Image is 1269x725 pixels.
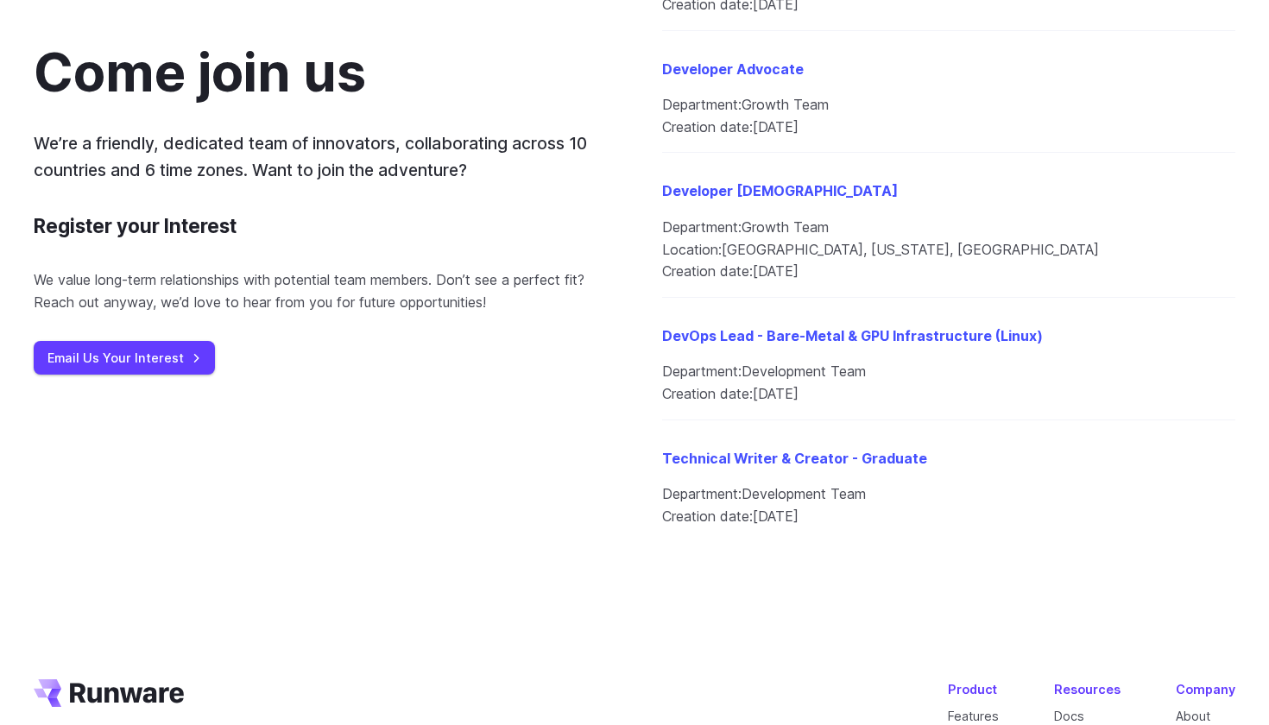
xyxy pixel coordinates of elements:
p: We’re a friendly, dedicated team of innovators, collaborating across 10 countries and 6 time zone... [34,130,607,183]
li: [DATE] [662,117,1235,139]
li: [DATE] [662,506,1235,528]
div: Resources [1054,679,1121,699]
a: Docs [1054,709,1084,723]
li: Development Team [662,361,1235,383]
span: Department: [662,362,742,380]
a: Developer [DEMOGRAPHIC_DATA] [662,182,898,199]
a: About [1176,709,1210,723]
a: Developer Advocate [662,60,804,78]
a: Email Us Your Interest [34,341,215,375]
li: [DATE] [662,261,1235,283]
h3: Register your Interest [34,211,237,242]
a: Go to / [34,679,184,707]
a: DevOps Lead - Bare-Metal & GPU Infrastructure (Linux) [662,327,1043,344]
a: Features [948,709,999,723]
span: Department: [662,96,742,113]
h2: Come join us [34,44,366,103]
p: We value long-term relationships with potential team members. Don’t see a perfect fit? Reach out ... [34,269,607,313]
span: Creation date: [662,507,753,525]
span: Department: [662,485,742,502]
li: [DATE] [662,383,1235,406]
a: Technical Writer & Creator - Graduate [662,450,927,467]
li: Development Team [662,483,1235,506]
li: Growth Team [662,217,1235,239]
span: Creation date: [662,262,753,280]
span: Department: [662,218,742,236]
div: Company [1176,679,1235,699]
span: Creation date: [662,118,753,136]
li: Growth Team [662,94,1235,117]
span: Location: [662,241,722,258]
span: Creation date: [662,385,753,402]
div: Product [948,679,999,699]
li: [GEOGRAPHIC_DATA], [US_STATE], [GEOGRAPHIC_DATA] [662,239,1235,262]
